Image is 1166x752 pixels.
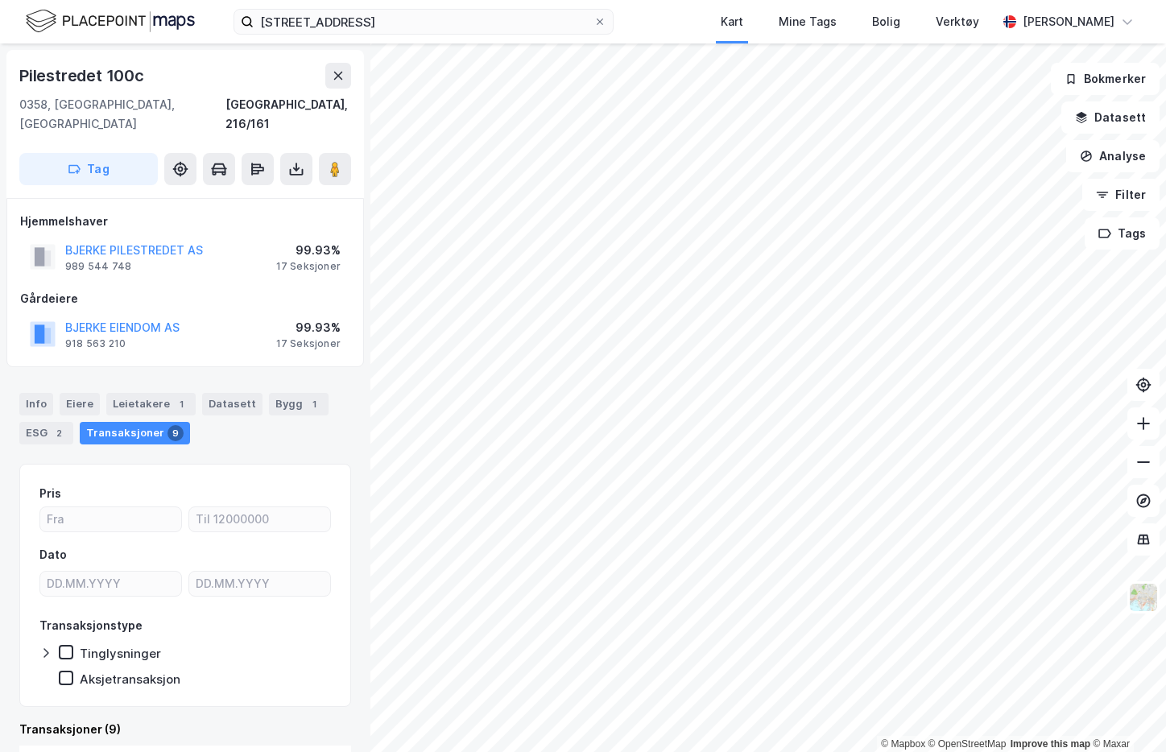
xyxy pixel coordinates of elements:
img: logo.f888ab2527a4732fd821a326f86c7f29.svg [26,7,195,35]
a: Mapbox [881,738,925,750]
div: 1 [306,396,322,412]
div: 17 Seksjoner [276,337,341,350]
button: Filter [1082,179,1160,211]
div: Transaksjoner [80,422,190,444]
iframe: Chat Widget [1085,675,1166,752]
button: Tag [19,153,158,185]
div: 989 544 748 [65,260,131,273]
div: Verktøy [936,12,979,31]
div: 99.93% [276,318,341,337]
a: OpenStreetMap [928,738,1007,750]
div: Tinglysninger [80,646,161,661]
div: Gårdeiere [20,289,350,308]
div: ESG [19,422,73,444]
div: Kart [721,12,743,31]
div: Transaksjoner (9) [19,720,351,739]
input: Søk på adresse, matrikkel, gårdeiere, leietakere eller personer [254,10,593,34]
button: Analyse [1066,140,1160,172]
div: 918 563 210 [65,337,126,350]
div: [GEOGRAPHIC_DATA], 216/161 [225,95,351,134]
div: 0358, [GEOGRAPHIC_DATA], [GEOGRAPHIC_DATA] [19,95,225,134]
div: Eiere [60,393,100,415]
div: 2 [51,425,67,441]
div: Mine Tags [779,12,837,31]
div: 1 [173,396,189,412]
div: Leietakere [106,393,196,415]
div: 9 [167,425,184,441]
div: Bolig [872,12,900,31]
input: DD.MM.YYYY [189,572,330,596]
div: Bygg [269,393,329,415]
div: Pris [39,484,61,503]
input: DD.MM.YYYY [40,572,181,596]
div: Dato [39,545,67,564]
input: Til 12000000 [189,507,330,531]
div: 17 Seksjoner [276,260,341,273]
button: Tags [1085,217,1160,250]
div: Transaksjonstype [39,616,143,635]
div: 99.93% [276,241,341,260]
div: Hjemmelshaver [20,212,350,231]
button: Bokmerker [1051,63,1160,95]
a: Improve this map [1011,738,1090,750]
div: Datasett [202,393,263,415]
div: Pilestredet 100c [19,63,147,89]
div: [PERSON_NAME] [1023,12,1114,31]
button: Datasett [1061,101,1160,134]
img: Z [1128,582,1159,613]
input: Fra [40,507,181,531]
div: Info [19,393,53,415]
div: Aksjetransaksjon [80,671,180,687]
